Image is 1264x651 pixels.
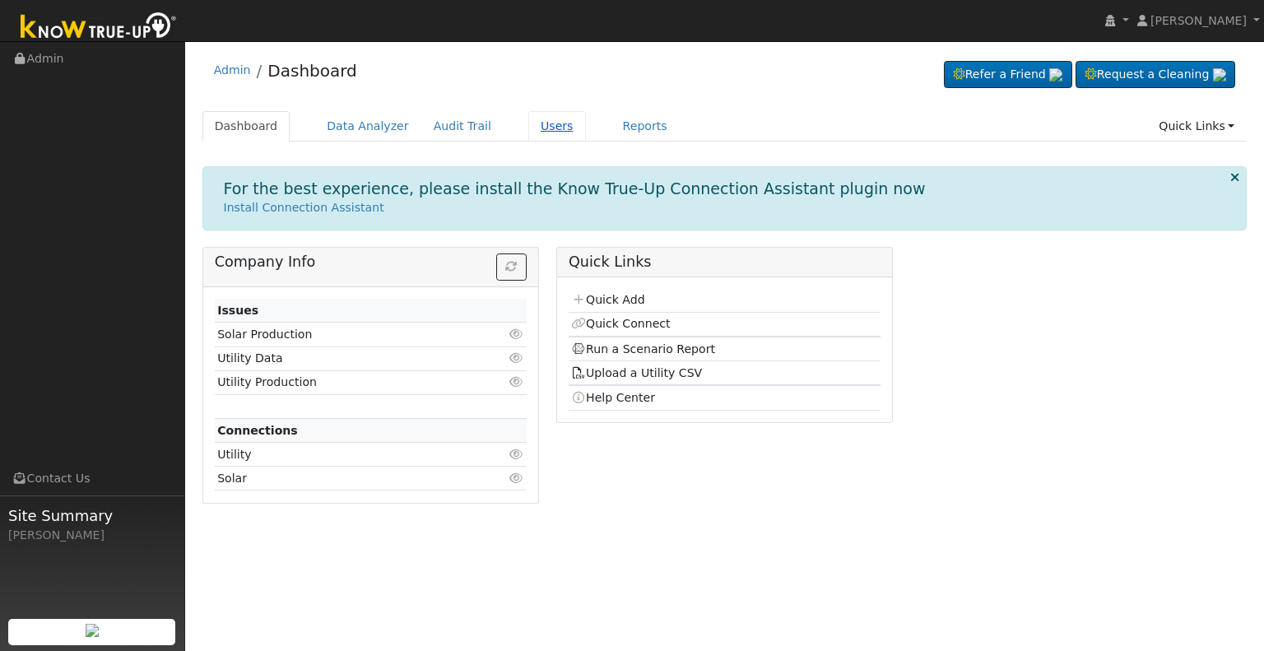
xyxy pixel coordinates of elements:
td: Utility Production [215,370,476,394]
td: Utility Data [215,346,476,370]
a: Run a Scenario Report [571,342,715,356]
a: Data Analyzer [314,111,421,142]
div: [PERSON_NAME] [8,527,176,544]
td: Solar Production [215,323,476,346]
a: Dashboard [267,61,357,81]
img: Know True-Up [12,9,185,46]
a: Install Connection Assistant [224,201,384,214]
i: Click to view [509,328,524,340]
i: Click to view [509,449,524,460]
a: Refer a Friend [944,61,1072,89]
img: retrieve [1049,68,1062,81]
span: Site Summary [8,505,176,527]
td: Utility [215,443,476,467]
span: [PERSON_NAME] [1150,14,1247,27]
td: Solar [215,467,476,491]
img: retrieve [86,624,99,637]
a: Request a Cleaning [1076,61,1235,89]
i: Click to view [509,472,524,484]
h5: Quick Links [569,253,881,271]
a: Upload a Utility CSV [571,366,702,379]
a: Admin [214,63,251,77]
i: Click to view [509,376,524,388]
a: Reports [611,111,680,142]
img: retrieve [1213,68,1226,81]
h1: For the best experience, please install the Know True-Up Connection Assistant plugin now [224,179,926,198]
a: Audit Trail [421,111,504,142]
h5: Company Info [215,253,527,271]
a: Dashboard [202,111,290,142]
a: Users [528,111,586,142]
a: Help Center [571,391,655,404]
a: Quick Add [571,293,644,306]
strong: Connections [217,424,298,437]
a: Quick Connect [571,317,670,330]
a: Quick Links [1146,111,1247,142]
strong: Issues [217,304,258,317]
i: Click to view [509,352,524,364]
